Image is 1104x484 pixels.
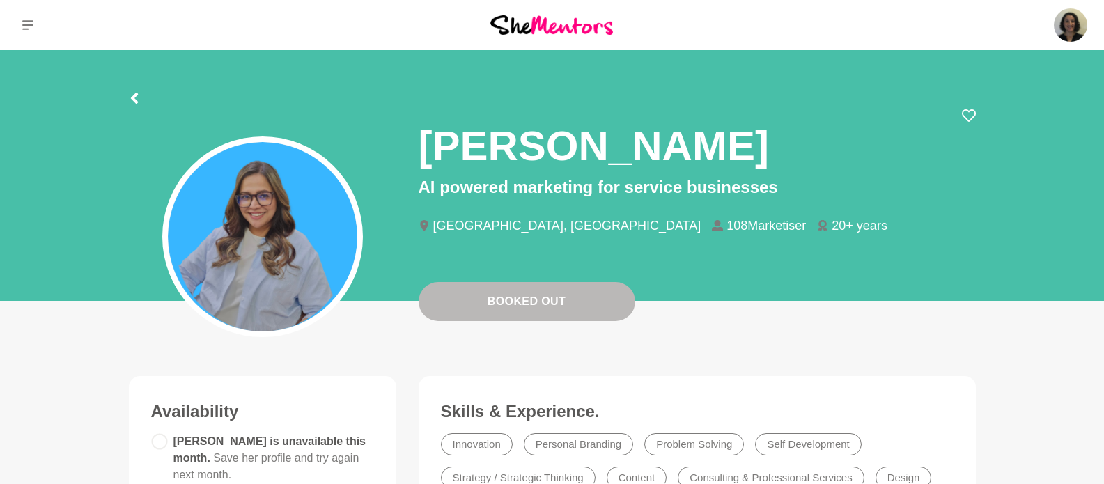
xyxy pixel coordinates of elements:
img: She Mentors Logo [490,15,613,34]
img: Laila Punj [1054,8,1087,42]
li: [GEOGRAPHIC_DATA], [GEOGRAPHIC_DATA] [419,219,713,232]
h3: Availability [151,401,374,422]
h3: Skills & Experience. [441,401,954,422]
p: AI powered marketing for service businesses [419,175,976,200]
li: 20+ years [817,219,899,232]
span: Save her profile and try again next month. [173,452,359,481]
li: 108Marketiser [712,219,817,232]
h1: [PERSON_NAME] [419,120,769,172]
span: [PERSON_NAME] is unavailable this month. [173,435,366,481]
